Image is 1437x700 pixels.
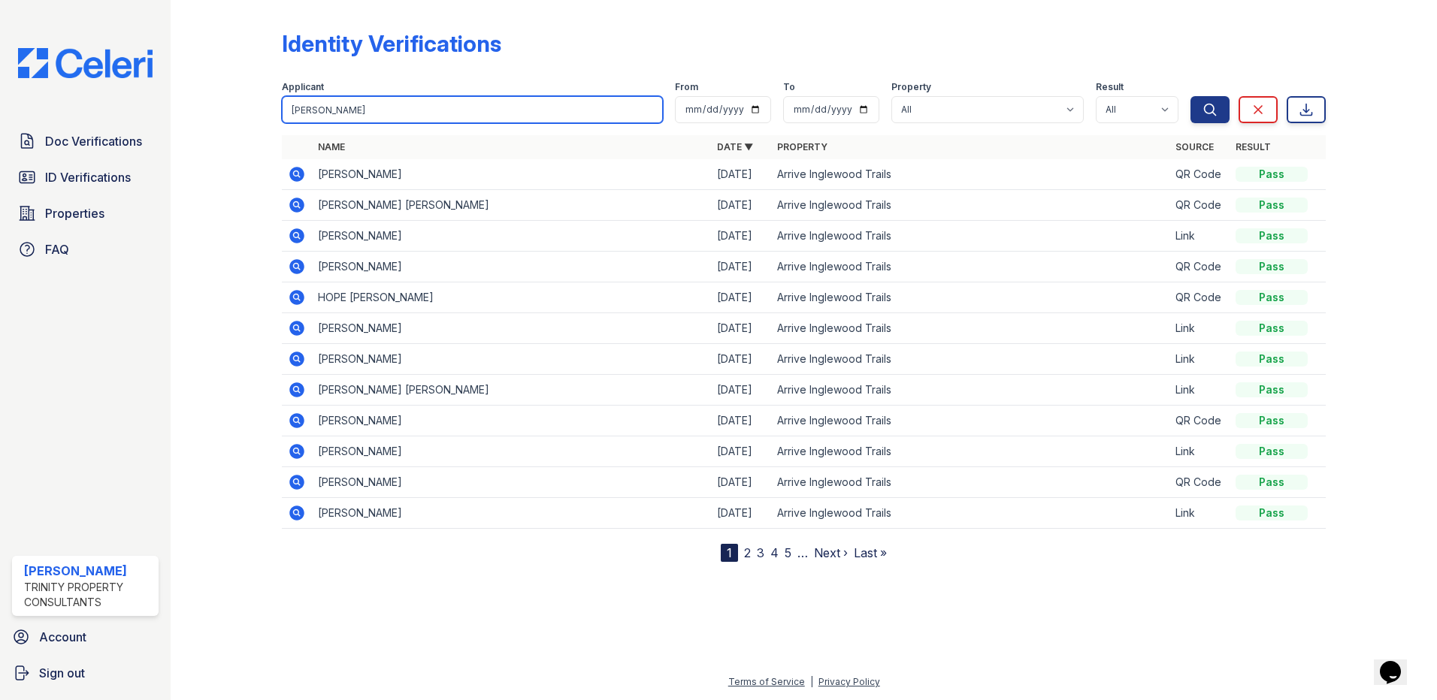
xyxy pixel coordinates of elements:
[711,467,771,498] td: [DATE]
[312,282,711,313] td: HOPE [PERSON_NAME]
[711,406,771,436] td: [DATE]
[771,436,1170,467] td: Arrive Inglewood Trails
[12,162,159,192] a: ID Verifications
[312,221,711,252] td: [PERSON_NAME]
[711,159,771,190] td: [DATE]
[1169,313,1230,344] td: Link
[757,545,764,560] a: 3
[12,198,159,228] a: Properties
[312,436,711,467] td: [PERSON_NAME]
[770,545,779,560] a: 4
[1169,159,1230,190] td: QR Code
[312,190,711,221] td: [PERSON_NAME] [PERSON_NAME]
[1169,498,1230,529] td: Link
[1169,344,1230,375] td: Link
[818,676,880,687] a: Privacy Policy
[282,96,663,123] input: Search by name or phone number
[1236,141,1271,152] a: Result
[282,81,324,93] label: Applicant
[777,141,827,152] a: Property
[771,159,1170,190] td: Arrive Inglewood Trails
[783,81,795,93] label: To
[711,252,771,282] td: [DATE]
[1236,444,1308,459] div: Pass
[785,545,791,560] a: 5
[1169,406,1230,436] td: QR Code
[744,545,751,560] a: 2
[45,168,131,186] span: ID Verifications
[312,467,711,498] td: [PERSON_NAME]
[1236,290,1308,305] div: Pass
[771,467,1170,498] td: Arrive Inglewood Trails
[1169,252,1230,282] td: QR Code
[1169,282,1230,313] td: QR Code
[675,81,698,93] label: From
[1169,221,1230,252] td: Link
[1096,81,1124,93] label: Result
[771,313,1170,344] td: Arrive Inglewood Trails
[312,406,711,436] td: [PERSON_NAME]
[771,221,1170,252] td: Arrive Inglewood Trails
[854,545,887,560] a: Last »
[814,545,848,560] a: Next ›
[282,30,501,57] div: Identity Verifications
[39,664,85,682] span: Sign out
[45,240,69,258] span: FAQ
[1236,382,1308,397] div: Pass
[771,344,1170,375] td: Arrive Inglewood Trails
[728,676,805,687] a: Terms of Service
[6,48,165,78] img: CE_Logo_Blue-a8612792a0a2168367f1c8372b55b34899dd931a85d93a1a3d3e32e68fde9ad4.png
[771,498,1170,529] td: Arrive Inglewood Trails
[1236,352,1308,367] div: Pass
[312,375,711,406] td: [PERSON_NAME] [PERSON_NAME]
[721,544,738,562] div: 1
[771,375,1170,406] td: Arrive Inglewood Trails
[711,344,771,375] td: [DATE]
[45,132,142,150] span: Doc Verifications
[1374,640,1422,685] iframe: chat widget
[1236,167,1308,182] div: Pass
[318,141,345,152] a: Name
[312,252,711,282] td: [PERSON_NAME]
[1236,413,1308,428] div: Pass
[1236,228,1308,243] div: Pass
[1175,141,1214,152] a: Source
[771,282,1170,313] td: Arrive Inglewood Trails
[312,498,711,529] td: [PERSON_NAME]
[312,313,711,344] td: [PERSON_NAME]
[1236,259,1308,274] div: Pass
[12,126,159,156] a: Doc Verifications
[711,313,771,344] td: [DATE]
[1236,321,1308,336] div: Pass
[771,406,1170,436] td: Arrive Inglewood Trails
[1236,475,1308,490] div: Pass
[711,221,771,252] td: [DATE]
[810,676,813,687] div: |
[1236,198,1308,213] div: Pass
[711,375,771,406] td: [DATE]
[711,436,771,467] td: [DATE]
[1169,467,1230,498] td: QR Code
[771,190,1170,221] td: Arrive Inglewood Trails
[312,159,711,190] td: [PERSON_NAME]
[6,658,165,688] a: Sign out
[1236,505,1308,520] div: Pass
[891,81,931,93] label: Property
[717,141,753,152] a: Date ▼
[1169,436,1230,467] td: Link
[1169,190,1230,221] td: QR Code
[711,190,771,221] td: [DATE]
[45,204,104,222] span: Properties
[24,580,153,610] div: Trinity Property Consultants
[39,628,86,646] span: Account
[711,498,771,529] td: [DATE]
[1169,375,1230,406] td: Link
[6,622,165,652] a: Account
[312,344,711,375] td: [PERSON_NAME]
[711,282,771,313] td: [DATE]
[24,562,153,580] div: [PERSON_NAME]
[771,252,1170,282] td: Arrive Inglewood Trails
[12,234,159,264] a: FAQ
[797,544,808,562] span: …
